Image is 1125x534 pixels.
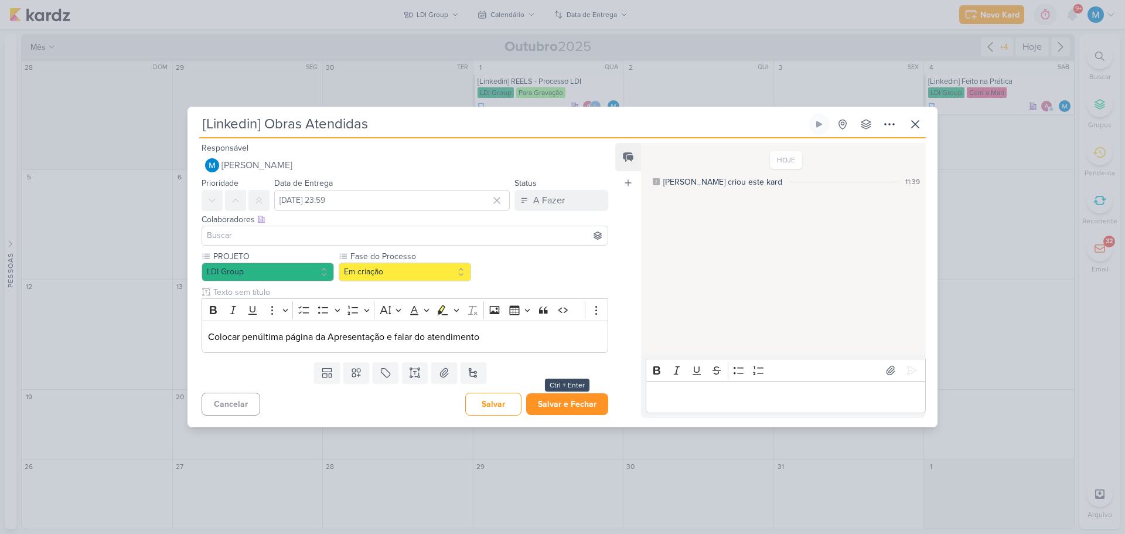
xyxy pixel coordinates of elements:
div: Editor toolbar [646,359,926,382]
label: PROJETO [212,250,334,263]
label: Status [514,178,537,188]
label: Responsável [202,143,248,153]
input: Buscar [204,229,605,243]
p: Colocar penúltima página da Apresentação e falar do atendimento [208,330,602,344]
button: Salvar e Fechar [526,393,608,415]
button: LDI Group [202,263,334,281]
div: Editor editing area: main [202,321,608,353]
div: Editor toolbar [202,298,608,321]
button: Cancelar [202,393,260,416]
div: [PERSON_NAME] criou este kard [663,176,782,188]
img: MARIANA MIRANDA [205,158,219,172]
div: Ctrl + Enter [545,379,589,392]
div: 11:39 [905,176,920,187]
input: Select a date [274,190,510,211]
span: [PERSON_NAME] [221,158,292,172]
input: Kard Sem Título [199,114,806,135]
label: Fase do Processo [349,250,471,263]
button: [PERSON_NAME] [202,155,608,176]
button: Em criação [339,263,471,281]
input: Texto sem título [211,286,608,298]
button: A Fazer [514,190,608,211]
label: Data de Entrega [274,178,333,188]
button: Salvar [465,393,521,416]
div: A Fazer [533,193,565,208]
label: Prioridade [202,178,238,188]
div: Ligar relógio [814,120,824,129]
div: Editor editing area: main [646,381,926,413]
div: Colaboradores [202,213,608,226]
